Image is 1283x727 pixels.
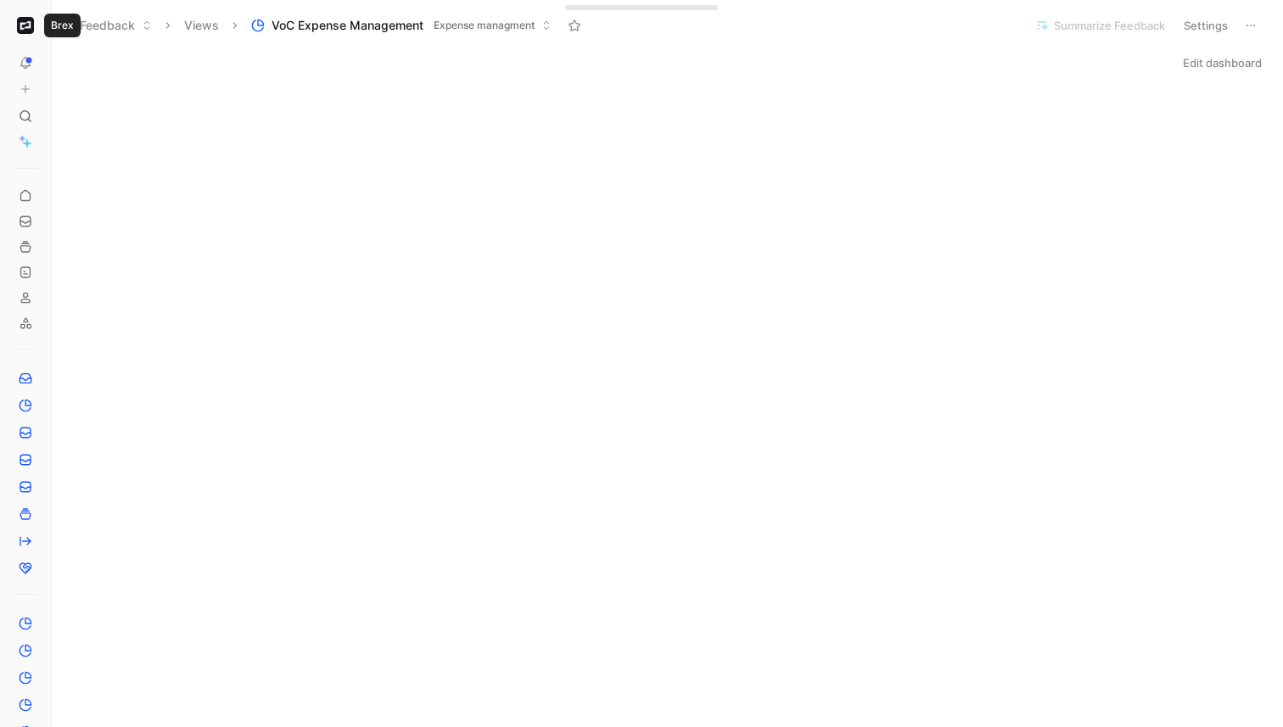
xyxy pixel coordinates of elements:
button: Summarize Feedback [1028,14,1173,37]
button: Feedback [72,13,160,38]
span: Expense managment [434,17,535,34]
img: Brex [17,17,34,34]
span: VoC Expense Management [272,17,423,34]
button: Views [176,13,227,38]
button: Settings [1176,14,1235,37]
button: Edit dashboard [1175,51,1269,75]
button: VoC Expense ManagementExpense managment [244,13,559,38]
button: Brex [14,14,37,37]
div: Brex [44,14,81,37]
